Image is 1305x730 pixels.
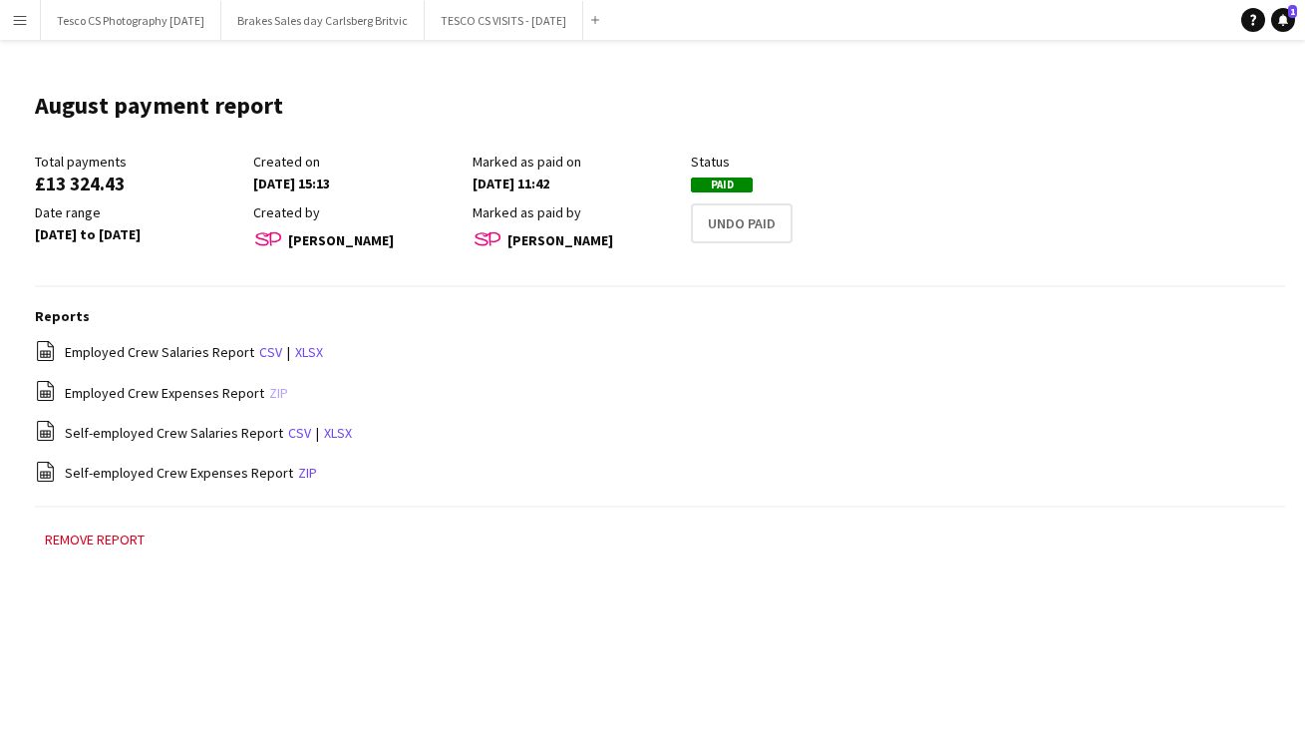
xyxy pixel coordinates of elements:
div: Created on [253,153,462,171]
a: csv [259,343,282,361]
a: csv [288,424,311,442]
a: xlsx [324,424,352,442]
button: Remove report [35,528,155,551]
span: Self-employed Crew Expenses Report [65,464,293,482]
div: [DATE] 15:13 [253,175,462,192]
span: Paid [691,178,753,192]
span: 1 [1288,5,1297,18]
div: Marked as paid on [473,153,681,171]
a: zip [298,464,317,482]
div: [DATE] 11:42 [473,175,681,192]
div: | [35,340,1285,365]
div: [DATE] to [DATE] [35,225,243,243]
a: xlsx [295,343,323,361]
button: Brakes Sales day Carlsberg Britvic [221,1,425,40]
button: Undo Paid [691,203,793,243]
div: £13 324.43 [35,175,243,192]
div: Created by [253,203,462,221]
span: Employed Crew Salaries Report [65,343,254,361]
a: 1 [1271,8,1295,32]
button: Tesco CS Photography [DATE] [41,1,221,40]
div: [PERSON_NAME] [253,225,462,255]
div: Status [691,153,899,171]
div: Date range [35,203,243,221]
div: Total payments [35,153,243,171]
div: [PERSON_NAME] [473,225,681,255]
span: Self-employed Crew Salaries Report [65,424,283,442]
span: Employed Crew Expenses Report [65,384,264,402]
div: Marked as paid by [473,203,681,221]
h1: August payment report [35,91,283,121]
h3: Reports [35,307,1285,325]
button: TESCO CS VISITS - [DATE] [425,1,583,40]
div: | [35,420,1285,445]
a: zip [269,384,288,402]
